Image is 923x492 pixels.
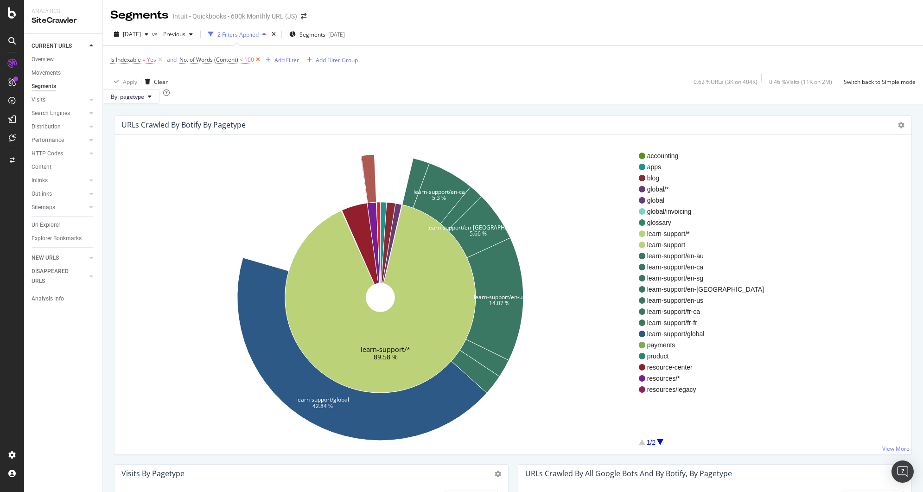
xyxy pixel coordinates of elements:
[525,467,732,480] h4: URLs Crawled by All Google Bots and by Botify, by pagetype
[312,402,333,409] text: 42.84 %
[32,253,59,263] div: NEW URLS
[32,82,56,91] div: Segments
[647,162,764,172] span: apps
[32,176,87,185] a: Inlinks
[240,56,243,64] span: <
[274,56,299,64] div: Add Filter
[110,56,141,64] span: Is Indexable
[495,471,501,477] i: Options
[154,78,168,86] div: Clear
[32,82,96,91] a: Segments
[414,188,465,196] text: learn-support/en-ca
[32,176,48,185] div: Inlinks
[647,438,656,447] div: 1/2
[167,56,177,64] div: and
[270,30,278,39] div: times
[262,54,299,65] button: Add Filter
[840,74,916,89] button: Switch back to Simple mode
[159,27,197,42] button: Previous
[328,31,345,38] div: [DATE]
[647,363,764,372] span: resource-center
[32,55,96,64] a: Overview
[103,89,159,104] button: By: pagetype
[123,30,141,38] span: 2025 Aug. 22nd
[32,294,96,304] a: Analysis Info
[647,385,764,394] span: resources/legacy
[374,352,398,361] text: 89.58 %
[647,185,764,194] span: global/*
[694,78,757,86] div: 0.62 % URLs ( 3K on 404K )
[769,78,832,86] div: 0.46 % Visits ( 11K on 2M )
[647,229,764,238] span: learn-support/*
[32,253,87,263] a: NEW URLS
[217,31,259,38] div: 2 Filters Applied
[647,151,764,160] span: accounting
[32,135,87,145] a: Performance
[32,122,87,132] a: Distribution
[647,374,764,383] span: resources/*
[647,329,764,339] span: learn-support/global
[121,467,185,480] h4: Visits by pagetype
[32,267,87,286] a: DISAPPEARED URLS
[301,13,306,19] div: arrow-right-arrow-left
[32,55,54,64] div: Overview
[898,122,904,128] i: Options
[299,31,325,38] span: Segments
[32,109,70,118] div: Search Engines
[111,93,144,101] span: By: pagetype
[172,12,297,21] div: Intuit - Quickbooks - 600k Monthly URL (JS)
[110,7,169,23] div: Segments
[286,27,349,42] button: Segments[DATE]
[110,27,152,42] button: [DATE]
[32,41,72,51] div: CURRENT URLS
[32,203,87,212] a: Sitemaps
[32,234,82,243] div: Explorer Bookmarks
[296,396,349,403] text: learn-support/global
[647,340,764,350] span: payments
[303,54,358,65] button: Add Filter Group
[647,262,764,272] span: learn-support/en-ca
[32,68,96,78] a: Movements
[32,149,63,159] div: HTTP Codes
[159,30,185,38] span: Previous
[647,251,764,261] span: learn-support/en-au
[647,207,764,216] span: global/invoicing
[647,274,764,283] span: learn-support/en-sg
[316,56,358,64] div: Add Filter Group
[32,203,55,212] div: Sitemaps
[121,119,246,131] h4: URLs Crawled By Botify By pagetype
[32,162,51,172] div: Content
[647,307,764,316] span: learn-support/fr-ca
[152,30,159,38] span: vs
[474,293,525,300] text: learn-support/en-us
[141,74,168,89] button: Clear
[32,95,87,105] a: Visits
[844,78,916,86] div: Switch back to Simple mode
[32,234,96,243] a: Explorer Bookmarks
[882,445,910,453] a: View More
[32,7,95,15] div: Analytics
[647,240,764,249] span: learn-support
[147,53,156,66] span: Yes
[32,294,64,304] div: Analysis Info
[142,56,146,64] span: =
[32,68,61,78] div: Movements
[164,55,179,64] button: and
[32,15,95,26] div: SiteCrawler
[647,351,764,361] span: product
[32,220,60,230] div: Url Explorer
[32,267,78,286] div: DISAPPEARED URLS
[123,78,137,86] div: Apply
[32,135,64,145] div: Performance
[361,345,410,354] text: learn-support/*
[32,122,61,132] div: Distribution
[470,230,487,237] text: 5.66 %
[32,162,96,172] a: Content
[204,27,270,42] button: 2 Filters Applied
[647,318,764,327] span: learn-support/fr-fr
[647,285,764,294] span: learn-support/en-[GEOGRAPHIC_DATA]
[32,149,87,159] a: HTTP Codes
[891,460,914,483] div: Open Intercom Messenger
[647,173,764,183] span: blog
[489,299,509,307] text: 14.07 %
